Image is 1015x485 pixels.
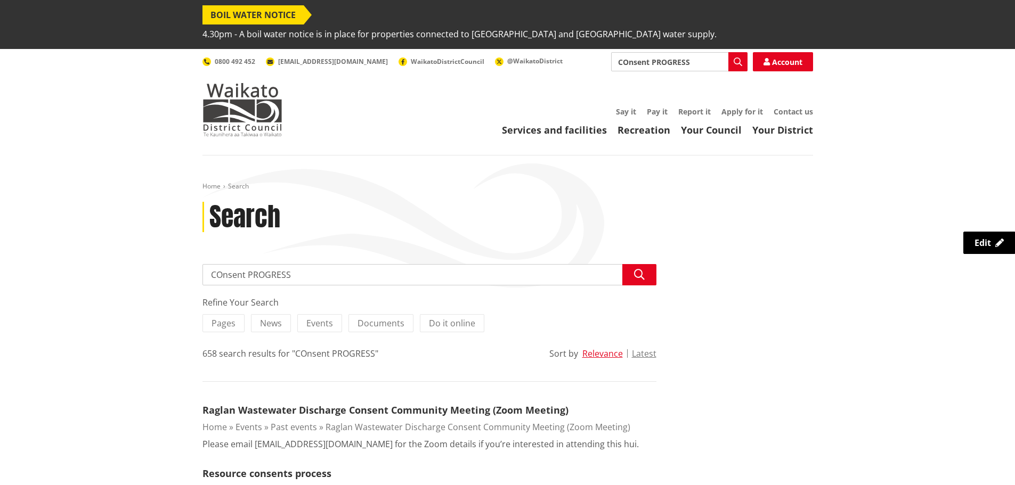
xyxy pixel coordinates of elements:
a: Edit [963,232,1015,254]
span: News [260,317,282,329]
span: [EMAIL_ADDRESS][DOMAIN_NAME] [278,57,388,66]
p: Please email [EMAIL_ADDRESS][DOMAIN_NAME] for the Zoom details if you’re interested in attending ... [202,438,639,450]
span: Search [228,182,249,191]
a: [EMAIL_ADDRESS][DOMAIN_NAME] [266,57,388,66]
span: WaikatoDistrictCouncil [411,57,484,66]
span: BOIL WATER NOTICE [202,5,304,24]
a: @WaikatoDistrict [495,56,563,65]
span: Pages [212,317,236,329]
div: Sort by [549,347,578,360]
button: Latest [632,349,656,358]
a: Past events [271,421,317,433]
span: Edit [975,237,991,249]
a: 0800 492 452 [202,57,255,66]
a: Say it [616,106,636,117]
span: 0800 492 452 [215,57,255,66]
span: Documents [358,317,404,329]
a: Contact us [774,106,813,117]
a: Home [202,182,221,191]
span: Events [306,317,333,329]
nav: breadcrumb [202,182,813,191]
a: Resource consents process [202,467,331,480]
a: Home [202,421,227,433]
input: Search input [611,52,748,71]
span: Do it online [429,317,475,329]
a: Report it [678,106,711,117]
div: 658 search results for "COnsent PROGRESS" [202,347,378,360]
span: 4.30pm - A boil water notice is in place for properties connected to [GEOGRAPHIC_DATA] and [GEOGR... [202,24,717,44]
button: Relevance [582,349,623,358]
img: Waikato District Council - Te Kaunihera aa Takiwaa o Waikato [202,83,282,136]
a: Events [236,421,262,433]
h1: Search [209,202,280,233]
input: Search input [202,264,656,285]
a: Services and facilities [502,124,607,136]
a: Raglan Wastewater Discharge Consent Community Meeting (Zoom Meeting) [202,404,569,416]
a: Pay it [647,106,668,117]
a: Your Council [681,124,742,136]
div: Refine Your Search [202,296,656,309]
a: Recreation [618,124,670,136]
span: @WaikatoDistrict [507,56,563,65]
a: WaikatoDistrictCouncil [399,57,484,66]
a: Your District [752,124,813,136]
a: Raglan Wastewater Discharge Consent Community Meeting (Zoom Meeting) [326,421,630,433]
a: Apply for it [721,106,763,117]
a: Account [753,52,813,71]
